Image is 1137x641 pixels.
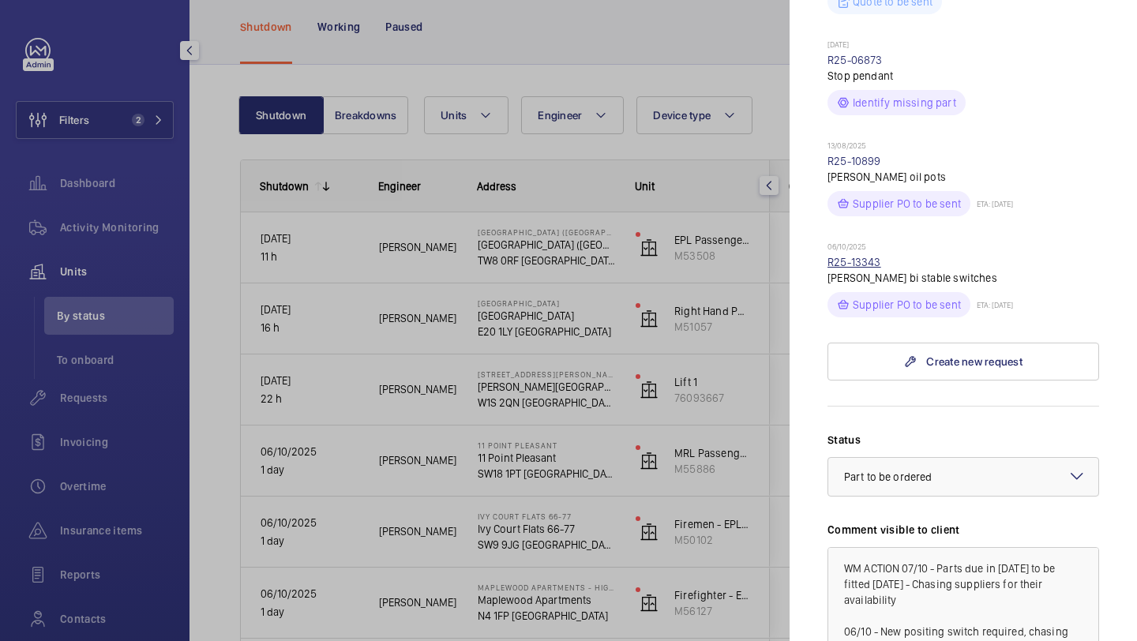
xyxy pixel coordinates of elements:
p: [PERSON_NAME] bi stable switches [827,270,1099,286]
p: 13/08/2025 [827,141,1099,153]
p: Identify missing part [853,95,956,111]
a: R25-13343 [827,256,881,268]
p: Stop pendant [827,68,1099,84]
p: ETA: [DATE] [970,199,1013,208]
p: ETA: [DATE] [970,300,1013,309]
p: [PERSON_NAME] oil pots [827,169,1099,185]
label: Comment visible to client [827,522,1099,538]
p: 06/10/2025 [827,242,1099,254]
a: Create new request [827,343,1099,380]
p: Supplier PO to be sent [853,196,961,212]
p: Supplier PO to be sent [853,297,961,313]
a: R25-06873 [827,54,883,66]
span: Part to be ordered [844,470,932,483]
label: Status [827,432,1099,448]
a: R25-10899 [827,155,881,167]
p: [DATE] [827,39,1099,52]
